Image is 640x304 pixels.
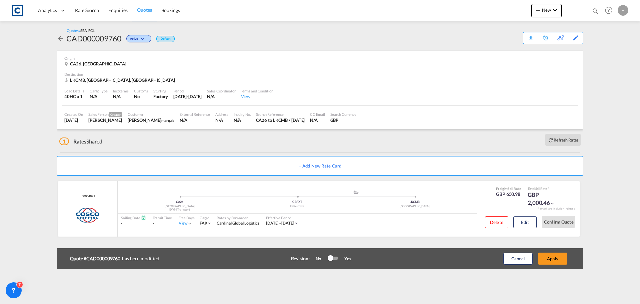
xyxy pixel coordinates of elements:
[161,7,180,13] span: Bookings
[64,61,128,67] div: CA26, United Kingdom
[592,7,599,15] md-icon: icon-magnify
[234,112,251,117] div: Inquiry No.
[121,221,146,226] div: -
[603,5,618,17] div: Help
[215,117,228,123] div: N/A
[173,93,202,99] div: 30 Sep 2025
[554,137,578,142] b: Refresh Rates
[291,255,311,262] div: Revision :
[140,37,148,41] md-icon: icon-chevron-down
[121,33,153,44] div: Change Status Here
[330,112,357,117] div: Search Currency
[75,207,100,224] img: COSCO
[217,221,259,226] div: Cardinal Global Logistics
[618,5,628,16] div: H
[141,215,146,220] md-icon: Schedules Available
[153,215,172,220] div: Transit Time
[187,221,192,226] md-icon: icon-chevron-down
[496,191,521,198] div: GBP 650.98
[207,93,235,99] div: N/A
[534,7,559,13] span: New
[217,215,259,220] div: Rates by Forwarder
[80,194,95,199] div: Contract / Rate Agreement / Tariff / Spot Pricing Reference Number: 00054821
[113,93,121,99] div: N/A
[156,36,175,42] div: Default
[59,138,102,145] div: Shared
[153,88,168,93] div: Stuffing
[538,253,567,265] button: Apply
[603,5,614,16] span: Help
[80,194,95,199] span: 00054821
[352,191,360,194] md-icon: assets/icons/custom/ship-fill.svg
[121,204,238,209] div: [GEOGRAPHIC_DATA]
[161,118,174,122] span: marquis
[88,112,122,117] div: Sales Person
[90,93,108,99] div: N/A
[121,208,238,212] div: EWM Transport
[59,137,69,145] span: 1
[310,117,325,123] div: N/A
[508,187,513,191] span: Sell
[503,253,533,265] button: Cancel
[64,72,576,77] div: Destination
[338,256,351,262] div: Yes
[134,88,148,93] div: Customs
[238,200,356,204] div: GBFXT
[57,156,583,176] button: + Add New Rate Card
[548,137,554,143] md-icon: icon-refresh
[535,187,541,191] span: Sell
[241,93,273,99] div: View
[180,112,210,117] div: External Reference
[70,61,126,66] span: CA26, [GEOGRAPHIC_DATA]
[153,93,168,99] div: Factory Stuffing
[294,221,299,226] md-icon: icon-chevron-down
[57,33,66,44] div: icon-arrow-left
[533,207,580,211] div: Remark and Inclusion included
[200,221,207,226] span: FAK
[356,204,473,209] div: [GEOGRAPHIC_DATA]
[176,200,183,204] span: CA26
[180,117,210,123] div: N/A
[547,187,549,191] span: Subject to Remarks
[527,32,535,38] div: Quote PDF is not available at this time
[113,88,129,93] div: Incoterms
[134,93,148,99] div: No
[64,112,83,117] div: Created On
[513,216,537,228] button: Edit
[550,201,555,206] md-icon: icon-chevron-down
[496,186,521,191] div: Freight Rate
[57,35,65,43] md-icon: icon-arrow-left
[64,117,83,123] div: 17 Sep 2025
[126,35,151,42] div: Change Status Here
[551,6,559,14] md-icon: icon-chevron-down
[64,93,84,99] div: 40HC x 1
[109,112,122,117] span: Creator
[234,117,251,123] div: N/A
[80,28,94,33] span: SEA-FCL
[545,134,581,146] button: icon-refreshRefresh Rates
[528,186,561,191] div: Total Rate
[179,221,192,226] div: Viewicon-chevron-down
[356,200,473,204] div: LKCMB
[64,77,177,83] div: LKCMB, Colombo, Asia Pacific
[256,112,305,117] div: Search Reference
[215,112,228,117] div: Address
[70,254,270,264] div: has been modified
[527,33,535,38] md-icon: icon-download
[153,221,172,226] div: -
[485,216,508,228] button: Delete
[173,88,202,93] div: Period
[200,215,212,220] div: Cargo
[266,215,299,220] div: Effective Period
[266,221,294,226] div: 01 Sep 2025 - 30 Sep 2025
[38,7,57,14] span: Analytics
[90,88,108,93] div: Cargo Type
[130,37,140,43] span: Active
[256,117,305,123] div: CA26 to LKCMB / 17 Sep 2025
[217,221,259,226] span: Cardinal Global Logistics
[64,88,84,93] div: Load Details
[238,204,356,209] div: Felixstowe
[528,191,561,207] div: GBP 2,000.46
[266,221,294,226] span: [DATE] - [DATE]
